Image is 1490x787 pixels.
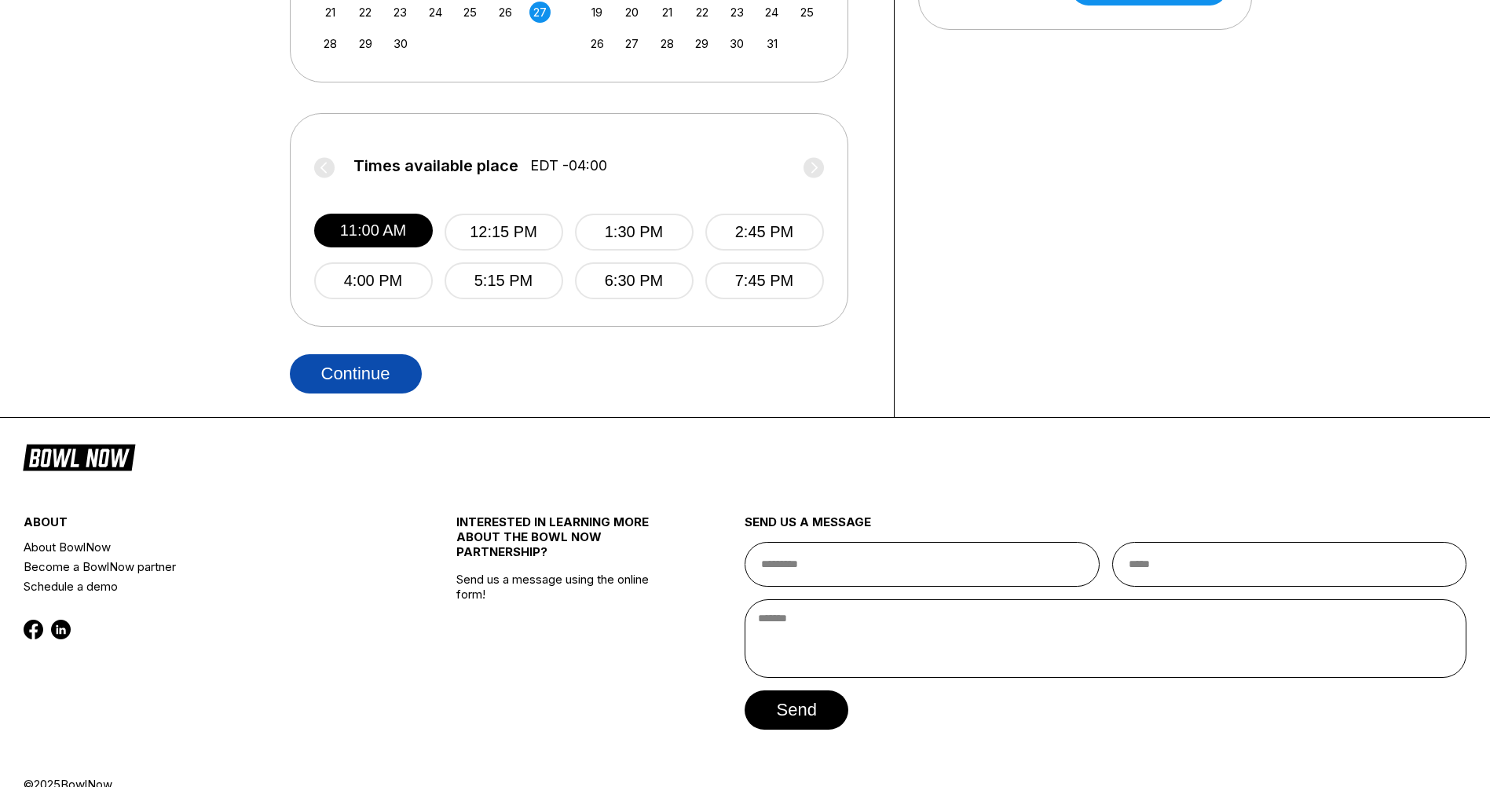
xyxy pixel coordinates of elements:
button: Continue [290,354,422,393]
div: Choose Saturday, September 27th, 2025 [529,2,551,23]
button: send [745,690,848,730]
div: Choose Wednesday, October 29th, 2025 [691,33,712,54]
div: Choose Friday, October 24th, 2025 [761,2,782,23]
div: send us a message [745,514,1466,542]
a: Become a BowlNow partner [24,557,384,577]
a: Schedule a demo [24,577,384,596]
div: Choose Monday, September 22nd, 2025 [355,2,376,23]
a: About BowlNow [24,537,384,557]
div: Choose Tuesday, September 30th, 2025 [390,33,411,54]
div: Choose Friday, September 26th, 2025 [495,2,516,23]
button: 6:30 PM [575,262,694,299]
div: INTERESTED IN LEARNING MORE ABOUT THE BOWL NOW PARTNERSHIP? [456,514,673,572]
span: Times available place [353,157,518,174]
div: Choose Friday, October 31st, 2025 [761,33,782,54]
div: Choose Thursday, October 23rd, 2025 [727,2,748,23]
button: 5:15 PM [445,262,563,299]
div: Choose Sunday, September 21st, 2025 [320,2,341,23]
div: Choose Tuesday, October 28th, 2025 [657,33,678,54]
div: Choose Wednesday, September 24th, 2025 [425,2,446,23]
button: 7:45 PM [705,262,824,299]
div: Choose Monday, October 20th, 2025 [621,2,642,23]
button: 1:30 PM [575,214,694,251]
div: Choose Tuesday, October 21st, 2025 [657,2,678,23]
div: Send us a message using the online form! [456,480,673,777]
button: 12:15 PM [445,214,563,251]
div: Choose Tuesday, September 23rd, 2025 [390,2,411,23]
span: EDT -04:00 [530,157,607,174]
div: Choose Thursday, October 30th, 2025 [727,33,748,54]
button: 11:00 AM [314,214,433,247]
div: Choose Monday, September 29th, 2025 [355,33,376,54]
button: 4:00 PM [314,262,433,299]
div: Choose Sunday, October 19th, 2025 [587,2,608,23]
div: Choose Sunday, September 28th, 2025 [320,33,341,54]
div: Choose Wednesday, October 22nd, 2025 [691,2,712,23]
div: Choose Monday, October 27th, 2025 [621,33,642,54]
div: Choose Thursday, September 25th, 2025 [459,2,481,23]
div: about [24,514,384,537]
div: Choose Sunday, October 26th, 2025 [587,33,608,54]
div: Choose Saturday, October 25th, 2025 [796,2,818,23]
button: 2:45 PM [705,214,824,251]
